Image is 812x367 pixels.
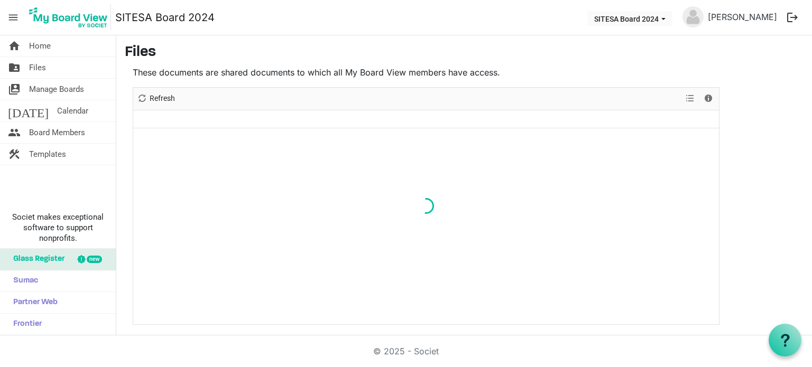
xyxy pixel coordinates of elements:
[8,79,21,100] span: switch_account
[373,346,439,356] a: © 2025 - Societ
[29,144,66,165] span: Templates
[26,4,115,31] a: My Board View Logo
[29,57,46,78] span: Files
[8,57,21,78] span: folder_shared
[8,249,64,270] span: Glass Register
[115,7,215,28] a: SITESA Board 2024
[125,44,804,62] h3: Files
[781,6,804,29] button: logout
[29,79,84,100] span: Manage Boards
[682,6,704,27] img: no-profile-picture.svg
[704,6,781,27] a: [PERSON_NAME]
[8,122,21,143] span: people
[3,7,23,27] span: menu
[26,4,111,31] img: My Board View Logo
[8,100,49,121] span: [DATE]
[8,292,58,313] span: Partner Web
[8,35,21,57] span: home
[133,66,719,79] p: These documents are shared documents to which all My Board View members have access.
[587,11,672,26] button: SITESA Board 2024 dropdownbutton
[8,144,21,165] span: construction
[29,122,85,143] span: Board Members
[8,314,42,335] span: Frontier
[29,35,51,57] span: Home
[57,100,88,121] span: Calendar
[8,270,38,291] span: Sumac
[87,256,102,263] div: new
[5,212,111,243] span: Societ makes exceptional software to support nonprofits.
